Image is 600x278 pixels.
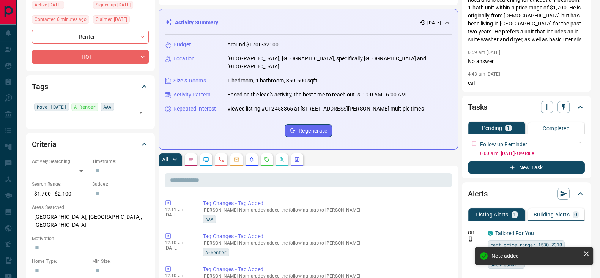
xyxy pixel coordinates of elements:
div: Activity Summary[DATE] [165,16,452,30]
p: [DATE] [427,19,441,26]
div: Tasks [468,98,585,116]
h2: Alerts [468,188,488,200]
div: Tue Oct 14 2025 [32,15,89,26]
p: All [162,157,168,162]
div: condos.ca [488,231,493,236]
span: Move [DATE] [37,103,66,111]
div: Sun Oct 12 2025 [93,1,149,11]
p: Around $1700-$2100 [227,41,279,49]
div: Criteria [32,135,149,153]
p: Completed [543,126,570,131]
div: Note added [491,253,580,259]
p: 12:11 am [165,207,191,212]
p: Home Type: [32,258,88,265]
span: AAA [205,215,213,223]
p: [DATE] [165,212,191,218]
p: Tag Changes - Tag Added [203,232,449,240]
span: A-Renter [205,248,227,256]
p: 1 bedroom, 1 bathroom, 350-600 sqft [227,77,317,85]
div: HOT [32,50,149,64]
p: Follow up Reminder [480,141,527,148]
h2: Tags [32,81,48,93]
span: Contacted 6 minutes ago [35,16,87,23]
svg: Agent Actions [294,156,300,163]
svg: Emails [233,156,239,163]
div: Sun Oct 12 2025 [93,15,149,26]
svg: Push Notification Only [468,236,473,242]
h2: Tasks [468,101,487,113]
span: Active [DATE] [35,1,61,9]
p: [PERSON_NAME] Normuradov added the following tags to [PERSON_NAME] [203,207,449,213]
p: Activity Summary [175,19,218,27]
p: Areas Searched: [32,204,149,211]
p: call [468,79,585,87]
svg: Calls [218,156,224,163]
p: Repeated Interest [173,105,216,113]
div: Renter [32,30,149,44]
span: Claimed [DATE] [96,16,127,23]
a: Tailored For You [495,230,534,236]
p: Viewed listing #C12458365 at [STREET_ADDRESS][PERSON_NAME] multiple times [227,105,424,113]
p: No answer [468,57,585,65]
p: [PERSON_NAME] Normuradov added the following tags to [PERSON_NAME] [203,240,449,246]
svg: Requests [264,156,270,163]
h2: Criteria [32,138,57,150]
button: Regenerate [285,124,332,137]
p: 4:43 am [DATE] [468,71,500,77]
p: Tag Changes - Tag Added [203,199,449,207]
p: Location [173,55,195,63]
p: Building Alerts [534,212,570,217]
p: Tag Changes - Tag Added [203,265,449,273]
svg: Lead Browsing Activity [203,156,209,163]
span: AAA [103,103,111,111]
span: Signed up [DATE] [96,1,131,9]
p: Motivation: [32,235,149,242]
p: Actively Searching: [32,158,88,165]
p: 0 [574,212,577,217]
button: Open [135,107,146,118]
p: Size & Rooms [173,77,206,85]
div: Alerts [468,185,585,203]
span: A-Renter [74,103,96,111]
p: Based on the lead's activity, the best time to reach out is: 1:00 AM - 6:00 AM [227,91,406,99]
span: rent price range: 1530,2310 [490,241,562,248]
svg: Notes [188,156,194,163]
button: New Task [468,161,585,174]
p: Budget [173,41,191,49]
p: 6:59 am [DATE] [468,50,500,55]
p: $1,700 - $2,100 [32,188,88,200]
svg: Listing Alerts [249,156,255,163]
p: Search Range: [32,181,88,188]
div: Sun Oct 12 2025 [32,1,89,11]
p: 12:10 am [165,240,191,245]
p: Listing Alerts [476,212,509,217]
p: [GEOGRAPHIC_DATA], [GEOGRAPHIC_DATA], specifically [GEOGRAPHIC_DATA] and [GEOGRAPHIC_DATA] [227,55,452,71]
p: Pending [482,125,502,131]
p: Off [468,229,483,236]
p: Min Size: [92,258,149,265]
div: Tags [32,77,149,96]
p: 1 [513,212,516,217]
p: [DATE] [165,245,191,251]
p: 6:00 a.m. [DATE] - Overdue [480,150,585,157]
p: Budget: [92,181,149,188]
p: [GEOGRAPHIC_DATA], [GEOGRAPHIC_DATA], [GEOGRAPHIC_DATA] [32,211,149,231]
p: Timeframe: [92,158,149,165]
p: Activity Pattern [173,91,211,99]
svg: Opportunities [279,156,285,163]
p: 1 [507,125,510,131]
